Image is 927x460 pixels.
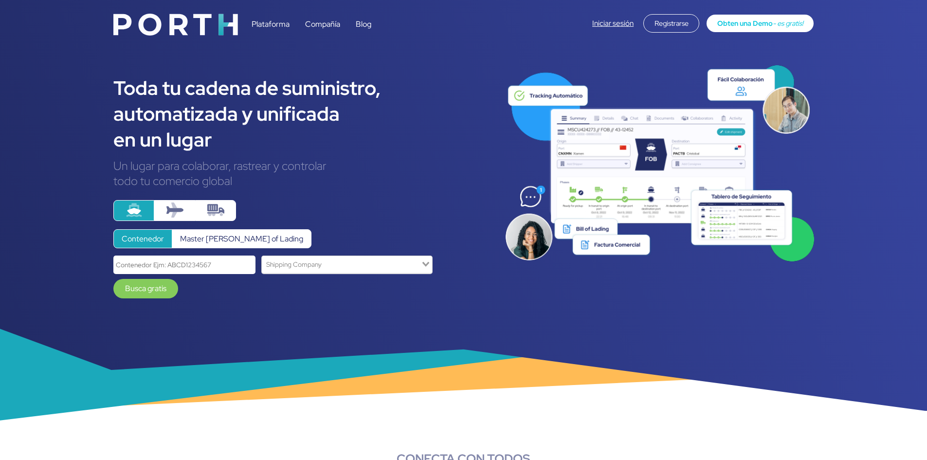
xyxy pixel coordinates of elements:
a: Busca gratis [113,279,178,298]
span: - es gratis! [773,18,803,28]
img: plane.svg [166,202,183,219]
label: Contenedor [113,229,172,248]
div: todo tu comercio global [113,173,490,188]
img: truck-container.svg [207,202,224,219]
div: Search for option [261,256,433,274]
img: ship.svg [126,202,143,219]
div: en un lugar [113,127,490,152]
a: Obten una Demo- es gratis! [707,15,814,32]
a: Blog [356,19,371,29]
label: Master [PERSON_NAME] of Lading [172,229,311,248]
div: Toda tu cadena de suministro, [113,75,490,101]
a: Plataforma [252,19,290,29]
div: Registrarse [643,14,699,33]
span: Obten una Demo [717,18,773,28]
input: Contenedor Ejm: ABCD1234567 [113,256,255,274]
a: Compañía [305,19,340,29]
div: automatizada y unificada [113,101,490,127]
input: Search for option [263,258,420,271]
a: Registrarse [643,18,699,28]
div: Un lugar para colaborar, rastrear y controlar [113,158,490,173]
a: Iniciar sesión [592,18,634,28]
